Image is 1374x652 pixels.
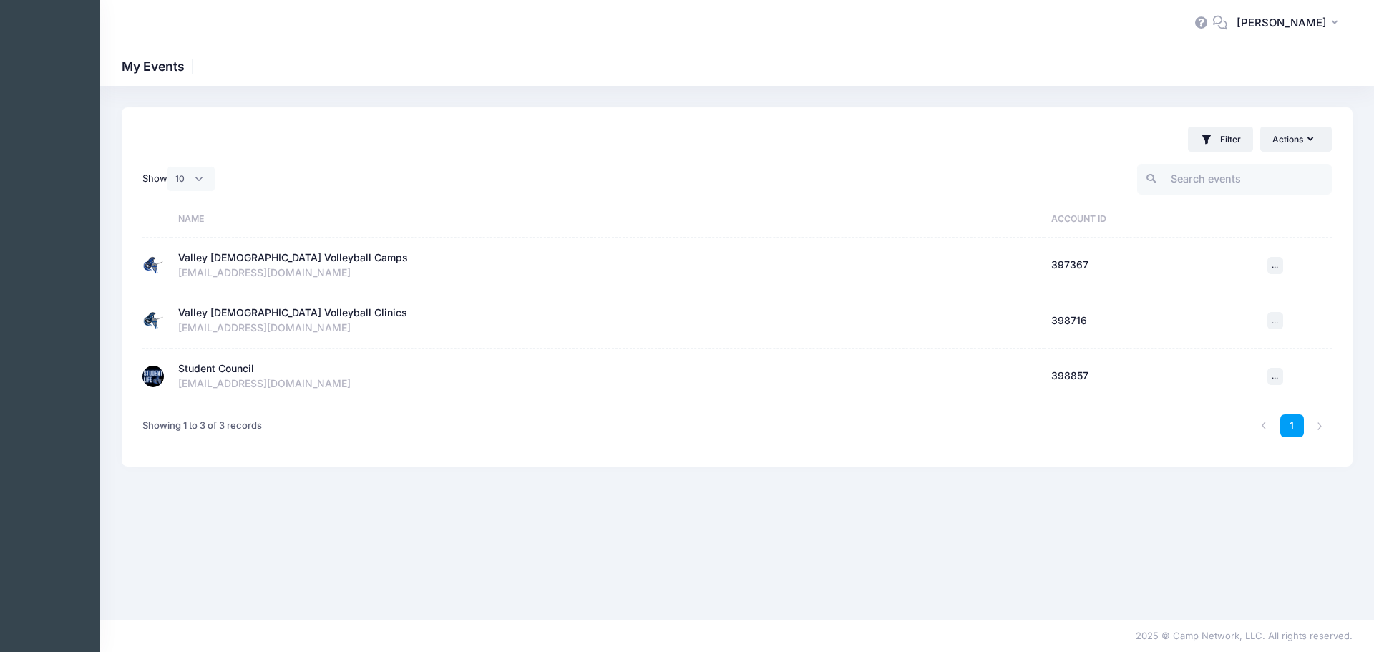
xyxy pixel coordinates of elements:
[1044,349,1260,404] td: 398857
[142,366,164,387] img: Student Council
[122,59,197,74] h1: My Events
[1267,257,1283,274] button: ...
[1044,200,1260,238] th: Account ID: activate to sort column ascending
[1272,316,1278,326] span: ...
[1136,630,1353,641] span: 2025 © Camp Network, LLC. All rights reserved.
[178,321,1037,336] div: [EMAIL_ADDRESS][DOMAIN_NAME]
[178,266,1037,281] div: [EMAIL_ADDRESS][DOMAIN_NAME]
[1044,293,1260,349] td: 398716
[1280,414,1304,438] a: 1
[1227,7,1353,40] button: [PERSON_NAME]
[1272,260,1278,270] span: ...
[1272,371,1278,381] span: ...
[178,376,1037,391] div: [EMAIL_ADDRESS][DOMAIN_NAME]
[1237,15,1327,31] span: [PERSON_NAME]
[1044,238,1260,293] td: 397367
[178,250,408,266] div: Valley [DEMOGRAPHIC_DATA] Volleyball Camps
[142,255,164,276] img: Valley Christian Volleyball Camps
[171,200,1044,238] th: Name: activate to sort column ascending
[1188,127,1253,152] button: Filter
[1260,127,1332,151] button: Actions
[142,167,215,191] label: Show
[167,167,215,191] select: Show
[1267,368,1283,385] button: ...
[142,409,262,442] div: Showing 1 to 3 of 3 records
[1137,164,1332,195] input: Search events
[178,361,254,376] div: Student Council
[142,310,164,331] img: Valley Christian Volleyball Clinics
[178,306,407,321] div: Valley [DEMOGRAPHIC_DATA] Volleyball Clinics
[1267,312,1283,329] button: ...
